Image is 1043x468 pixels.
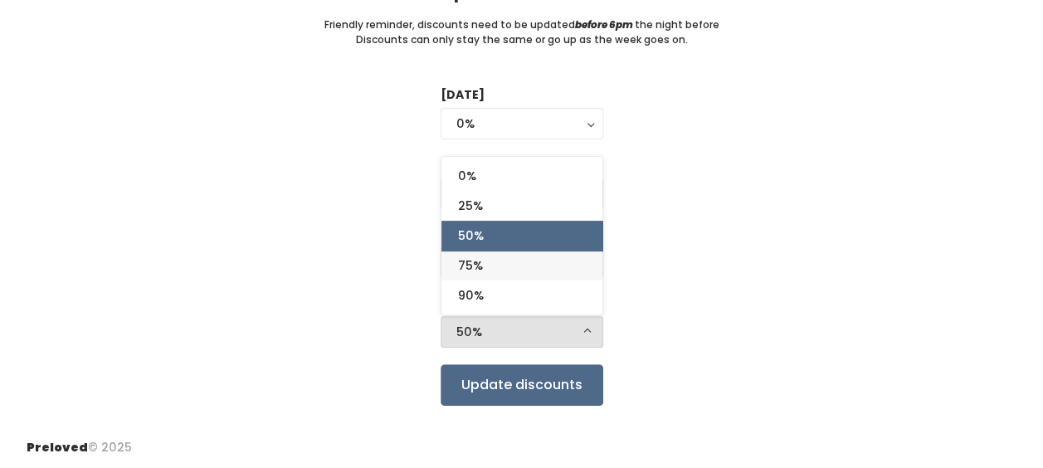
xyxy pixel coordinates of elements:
[458,227,484,245] span: 50%
[458,256,483,275] span: 75%
[458,167,476,185] span: 0%
[458,197,483,215] span: 25%
[441,108,603,139] button: 0%
[441,364,603,406] input: Update discounts
[441,316,603,348] button: 50%
[441,156,485,173] label: [DATE]
[575,17,633,32] i: before 6pm
[27,439,88,456] span: Preloved
[27,426,132,456] div: © 2025
[458,286,484,305] span: 90%
[356,32,688,47] small: Discounts can only stay the same or go up as the week goes on.
[441,86,485,104] label: [DATE]
[456,323,587,341] div: 50%
[324,17,719,32] small: Friendly reminder, discounts need to be updated the night before
[456,115,587,133] div: 0%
